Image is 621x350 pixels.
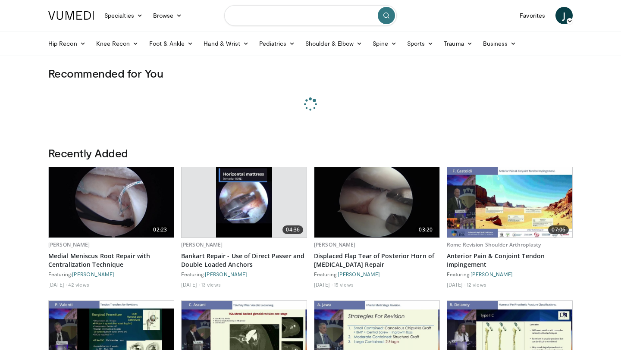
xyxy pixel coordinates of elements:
span: 02:23 [150,225,170,234]
a: Sports [402,35,439,52]
span: 04:36 [282,225,303,234]
a: [PERSON_NAME] [338,271,380,277]
li: [DATE] [314,281,332,288]
img: 926032fc-011e-4e04-90f2-afa899d7eae5.620x360_q85_upscale.jpg [49,167,174,237]
a: Knee Recon [91,35,144,52]
a: J [555,7,573,24]
h3: Recommended for You [48,66,573,80]
li: 15 views [334,281,354,288]
a: 07:06 [447,167,572,237]
a: Favorites [514,7,550,24]
a: Bankart Repair - Use of Direct Passer and Double Loaded Anchors [181,252,307,269]
a: Browse [148,7,188,24]
a: [PERSON_NAME] [72,271,114,277]
li: [DATE] [181,281,200,288]
a: [PERSON_NAME] [205,271,247,277]
h3: Recently Added [48,146,573,160]
li: [DATE] [48,281,67,288]
a: Displaced Flap Tear of Posterior Horn of [MEDICAL_DATA] Repair [314,252,440,269]
span: 07:06 [548,225,569,234]
img: VuMedi Logo [48,11,94,20]
a: Shoulder & Elbow [300,35,367,52]
input: Search topics, interventions [224,5,397,26]
li: 13 views [201,281,221,288]
a: Hand & Wrist [198,35,254,52]
a: Pediatrics [254,35,300,52]
a: [PERSON_NAME] [470,271,513,277]
div: Featuring: [447,271,573,278]
div: Featuring: [314,271,440,278]
a: [PERSON_NAME] [314,241,356,248]
a: Rome Revision Shoulder Arthroplasty [447,241,541,248]
div: Featuring: [181,271,307,278]
a: Trauma [439,35,478,52]
a: [PERSON_NAME] [48,241,90,248]
div: Featuring: [48,271,174,278]
li: 42 views [68,281,89,288]
a: 04:36 [182,167,307,237]
img: 2649116b-05f8-405c-a48f-a284a947b030.620x360_q85_upscale.jpg [314,167,439,237]
a: 02:23 [49,167,174,237]
a: Business [478,35,522,52]
a: [PERSON_NAME] [181,241,223,248]
img: 8037028b-5014-4d38-9a8c-71d966c81743.620x360_q85_upscale.jpg [447,167,572,237]
a: Spine [367,35,401,52]
a: Specialties [99,7,148,24]
a: Medial Meniscus Root Repair with Centralization Technique [48,252,174,269]
a: Anterior Pain & Conjoint Tendon Impingement [447,252,573,269]
a: 03:20 [314,167,439,237]
a: Foot & Ankle [144,35,199,52]
a: Hip Recon [43,35,91,52]
img: cd449402-123d-47f7-b112-52d159f17939.620x360_q85_upscale.jpg [216,167,273,237]
li: [DATE] [447,281,465,288]
span: 03:20 [415,225,436,234]
li: 12 views [467,281,486,288]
